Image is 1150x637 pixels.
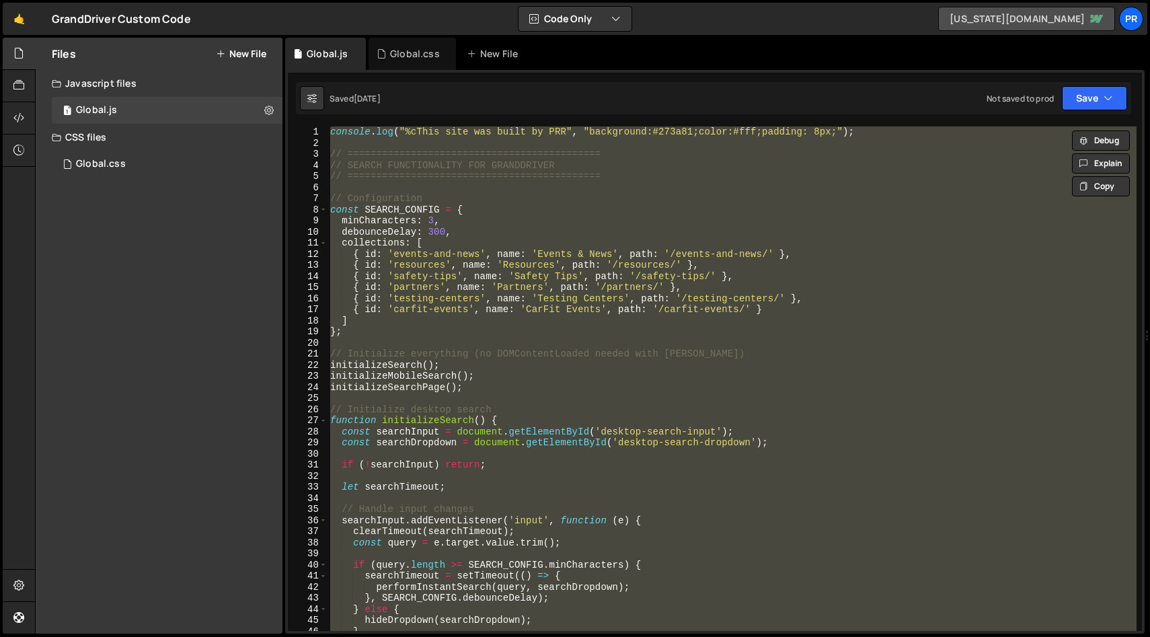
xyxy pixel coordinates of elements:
div: New File [467,47,523,61]
div: 15 [288,282,328,293]
button: Code Only [519,7,631,31]
div: 35 [288,504,328,515]
div: 29 [288,437,328,449]
div: 13 [288,260,328,271]
div: 11 [288,237,328,249]
div: Global.css [390,47,440,61]
div: Global.js [76,104,117,116]
a: [US_STATE][DOMAIN_NAME] [938,7,1115,31]
div: 31 [288,459,328,471]
div: 2 [288,138,328,149]
button: Explain [1072,153,1130,174]
div: 1 [288,126,328,138]
div: 6 [288,182,328,194]
div: 16776/45855.js [52,97,282,124]
div: 17 [288,304,328,315]
div: 43 [288,593,328,604]
div: GrandDriver Custom Code [52,11,191,27]
div: 8 [288,204,328,216]
div: 21 [288,348,328,360]
div: CSS files [36,124,282,151]
div: 45 [288,615,328,626]
span: 1 [63,106,71,117]
div: Global.css [76,158,126,170]
button: Copy [1072,176,1130,196]
button: New File [216,48,266,59]
div: 39 [288,548,328,560]
div: 27 [288,415,328,426]
div: 26 [288,404,328,416]
div: 37 [288,526,328,537]
div: [DATE] [354,93,381,104]
div: 32 [288,471,328,482]
div: 33 [288,482,328,493]
div: 36 [288,515,328,527]
div: 4 [288,160,328,172]
div: 3 [288,149,328,160]
div: 40 [288,560,328,571]
div: 22 [288,360,328,371]
div: Global.js [307,47,348,61]
div: 18 [288,315,328,327]
div: 20 [288,338,328,349]
h2: Files [52,46,76,61]
div: 14 [288,271,328,283]
div: 41 [288,570,328,582]
div: 25 [288,393,328,404]
div: 23 [288,371,328,382]
button: Save [1062,86,1127,110]
div: 9 [288,215,328,227]
div: 38 [288,537,328,549]
div: 28 [288,426,328,438]
div: 19 [288,326,328,338]
a: 🤙 [3,3,36,35]
div: 44 [288,604,328,615]
div: 34 [288,493,328,504]
div: Not saved to prod [987,93,1054,104]
div: 10 [288,227,328,238]
div: 5 [288,171,328,182]
div: 12 [288,249,328,260]
div: 16776/45854.css [52,151,282,178]
div: 42 [288,582,328,593]
div: 7 [288,193,328,204]
div: 24 [288,382,328,394]
div: Saved [330,93,381,104]
div: 16 [288,293,328,305]
button: Debug [1072,130,1130,151]
a: PR [1119,7,1143,31]
div: Javascript files [36,70,282,97]
div: 30 [288,449,328,460]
